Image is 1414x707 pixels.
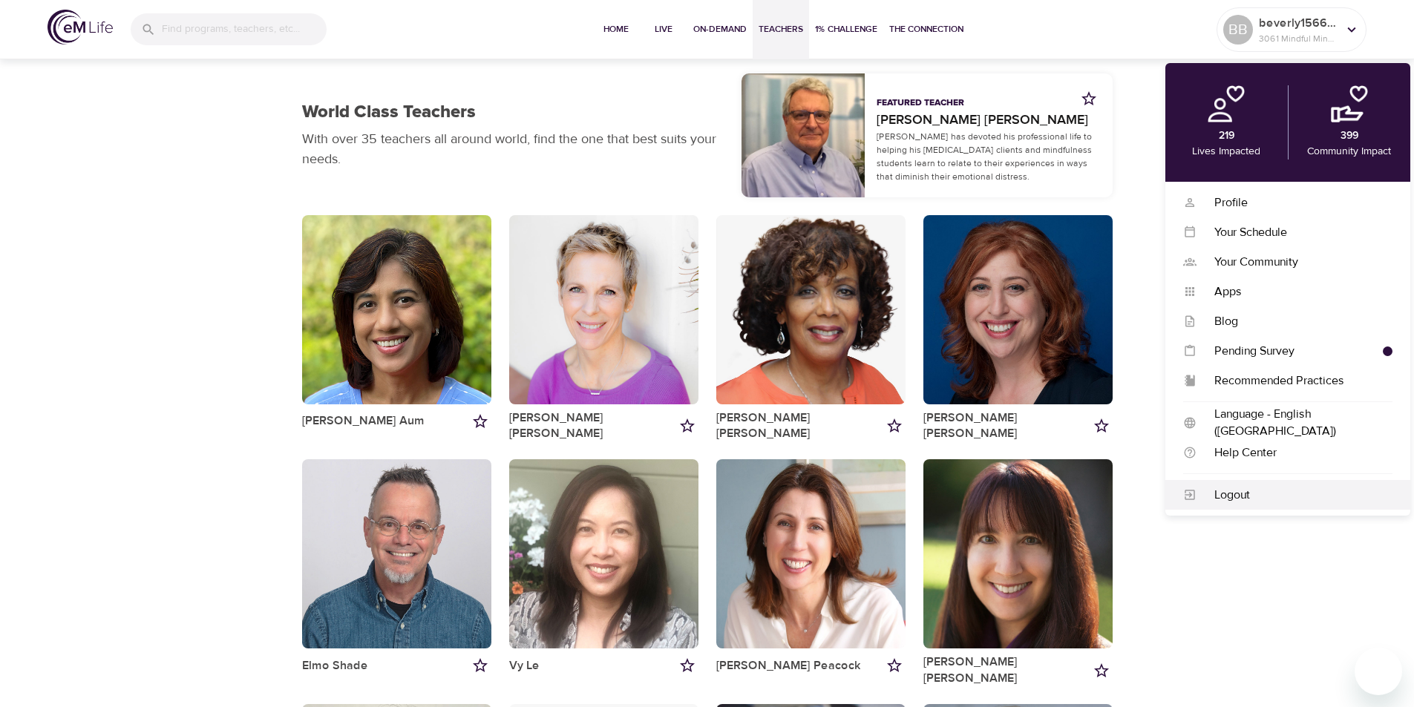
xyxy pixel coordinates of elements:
div: Help Center [1197,444,1392,461]
button: Add to my favorites [676,415,698,437]
p: 219 [1219,128,1234,144]
span: The Connection [889,22,963,37]
span: Teachers [759,22,803,37]
div: Profile [1197,194,1392,211]
a: [PERSON_NAME] Peacock [716,658,860,674]
a: [PERSON_NAME] [PERSON_NAME] [877,110,1100,130]
div: Language - English ([GEOGRAPHIC_DATA]) [1197,406,1392,440]
button: Add to my favorites [883,415,906,437]
button: Add to my favorites [469,654,491,677]
div: Blog [1197,313,1392,330]
img: personal.png [1208,85,1245,122]
h1: World Class Teachers [302,102,476,123]
button: Add to my favorites [1090,660,1113,682]
div: Recommended Practices [1197,372,1392,389]
p: [PERSON_NAME] has devoted his professional life to helping his [MEDICAL_DATA] clients and mindful... [877,130,1100,183]
p: Community Impact [1307,144,1391,160]
a: [PERSON_NAME] [PERSON_NAME] [716,410,883,442]
img: community.png [1331,85,1368,122]
button: Add to my favorites [469,410,491,433]
a: [PERSON_NAME] Aum [302,413,425,429]
p: Featured Teacher [877,96,964,110]
span: Home [598,22,634,37]
span: On-Demand [693,22,747,37]
a: [PERSON_NAME] [PERSON_NAME] [923,410,1090,442]
input: Find programs, teachers, etc... [162,13,327,45]
p: 399 [1341,128,1358,144]
div: Pending Survey [1197,343,1383,360]
button: Add to my favorites [1090,415,1113,437]
a: [PERSON_NAME] [PERSON_NAME] [509,410,676,442]
button: Add to my favorites [1078,88,1100,110]
a: Elmo Shade [302,658,368,674]
button: Add to my favorites [883,654,906,677]
img: logo [48,10,113,45]
p: beverly1566334941 [1259,14,1338,32]
button: Add to my favorites [676,654,698,677]
a: Vy Le [509,658,540,674]
div: BB [1223,15,1253,45]
div: Logout [1197,487,1392,504]
div: Apps [1197,283,1392,300]
span: Live [646,22,681,37]
p: With over 35 teachers all around world, find the one that best suits your needs. [302,129,724,169]
div: Your Schedule [1197,224,1392,241]
span: 1% Challenge [815,22,877,37]
p: 3061 Mindful Minutes [1259,32,1338,45]
div: Your Community [1197,254,1392,271]
iframe: Button to launch messaging window [1355,648,1402,695]
p: Lives Impacted [1192,144,1260,160]
a: [PERSON_NAME] [PERSON_NAME] [923,654,1090,686]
